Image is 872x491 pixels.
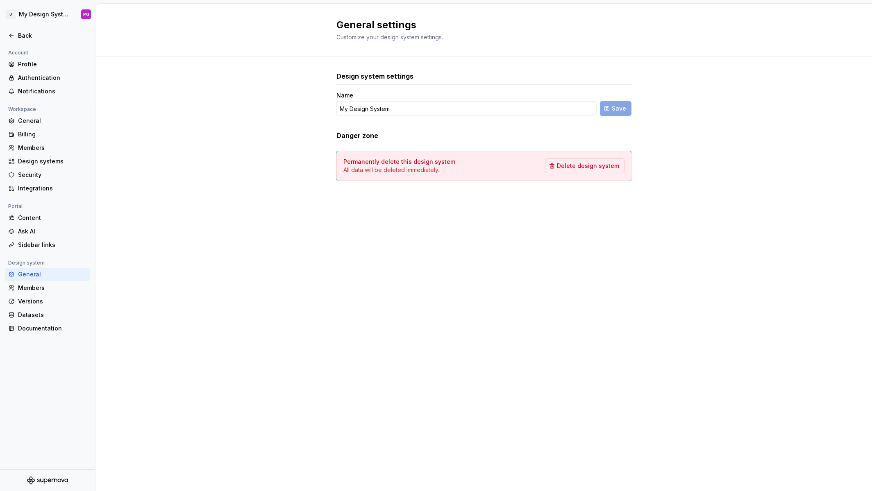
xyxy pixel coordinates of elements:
div: General [18,270,87,278]
div: Documentation [18,324,87,333]
span: Delete design system [557,162,619,170]
div: General [18,117,87,125]
a: Versions [5,295,90,308]
a: Members [5,281,90,294]
div: Design systems [18,157,87,165]
a: Sidebar links [5,238,90,251]
svg: Supernova Logo [27,476,68,484]
h2: General settings [336,18,622,32]
div: Authentication [18,74,87,82]
span: Customize your design system settings. [336,34,443,41]
a: Billing [5,128,90,141]
a: Profile [5,58,90,71]
div: Members [18,284,87,292]
div: Notifications [18,87,87,95]
div: Design system [5,258,48,268]
button: DMy Design SystemPG [2,5,93,23]
h4: Permanently delete this design system [343,158,455,166]
div: Content [18,214,87,222]
a: Ask AI [5,225,90,238]
div: Ask AI [18,227,87,235]
div: Security [18,171,87,179]
a: Integrations [5,182,90,195]
div: PG [83,11,89,18]
a: Documentation [5,322,90,335]
a: Members [5,141,90,154]
div: My Design System [19,10,71,18]
label: Name [336,91,353,100]
div: Versions [18,297,87,305]
button: Delete design system [545,158,624,173]
a: General [5,114,90,127]
div: Account [5,48,32,58]
a: Back [5,29,90,42]
div: Integrations [18,184,87,192]
div: Back [18,32,87,40]
div: Members [18,144,87,152]
a: Security [5,168,90,181]
div: Portal [5,201,26,211]
a: Design systems [5,155,90,168]
div: Profile [18,60,87,68]
h3: Danger zone [336,131,378,140]
div: Datasets [18,311,87,319]
a: Datasets [5,308,90,321]
a: Notifications [5,85,90,98]
a: General [5,268,90,281]
a: Content [5,211,90,224]
div: D [6,9,16,19]
div: Workspace [5,104,39,114]
a: Authentication [5,71,90,84]
h3: Design system settings [336,71,413,81]
p: All data will be deleted immediately. [343,166,455,174]
div: Sidebar links [18,241,87,249]
div: Billing [18,130,87,138]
